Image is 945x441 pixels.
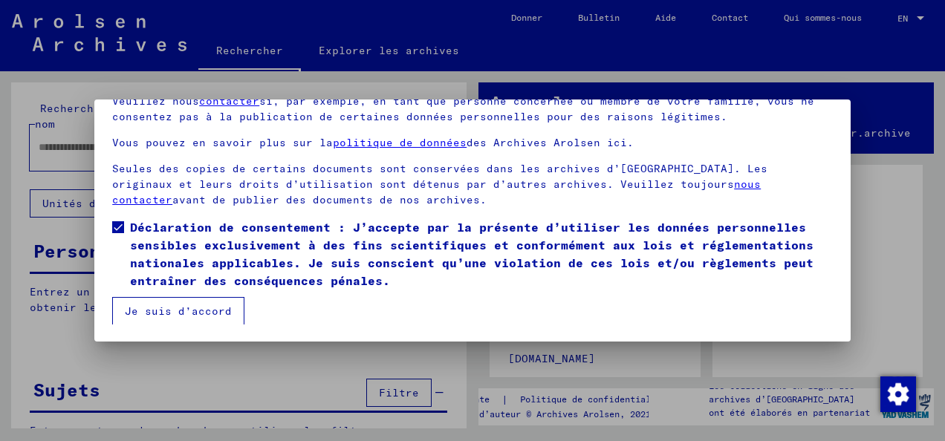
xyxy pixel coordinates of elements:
[112,135,833,151] p: Vous pouvez en savoir plus sur la des Archives Arolsen ici.
[112,297,244,325] button: Je suis d’accord
[130,220,814,288] font: Déclaration de consentement : J’accepte par la présente d’utiliser les données personnelles sensi...
[112,177,761,206] a: nous contacter
[199,94,259,108] a: contacter
[880,376,916,412] img: Modifier le consentement
[333,136,467,149] a: politique de données
[112,94,833,125] p: Veuillez nous si, par exemple, en tant que personne concernée ou membre de votre famille, vous ne...
[112,161,833,208] p: Seules des copies de certains documents sont conservées dans les archives d’[GEOGRAPHIC_DATA]. Le...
